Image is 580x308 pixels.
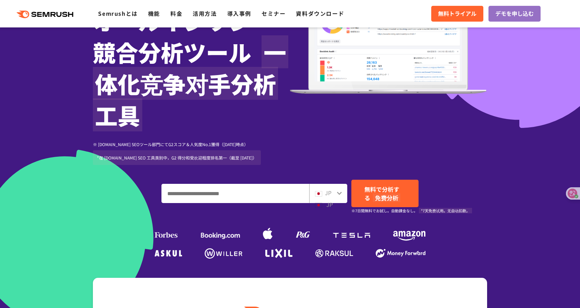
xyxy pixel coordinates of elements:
[227,9,251,17] a: 導入事例
[97,155,257,161] font: *在 [DOMAIN_NAME] SEO 工具类别中，G2 得分和受欢迎程度排名第一（截至 [DATE]）
[351,180,419,207] a: 無料で分析する 免费分析
[431,6,483,22] a: 無料トライアル
[373,193,400,202] font: 免费分析
[364,185,400,202] span: 無料で分析する
[419,208,472,213] font: *7天免费试用。无自动扣款。
[296,9,344,17] a: 資料ダウンロード
[148,9,160,17] a: 機能
[98,9,137,17] a: Semrushとは
[193,9,217,17] a: 活用方法
[162,184,309,203] input: ドメイン、キーワードまたはURLを入力してください
[438,9,476,18] span: 無料トライアル
[93,35,288,131] font: 一体化竞争对手分析工具
[325,189,331,197] span: JP
[326,200,333,209] span: JP
[93,141,290,168] div: ※ [DOMAIN_NAME] SEOツール部門にてG2スコア＆人気度No.1獲得（[DATE]時点）
[495,9,534,18] span: デモを申し込む
[170,9,182,17] a: 料金
[488,6,541,22] a: デモを申し込む
[351,208,472,214] small: ※7日間無料でお試し。自動課金なし。
[93,4,290,131] h1: オールインワン 競合分析ツール
[262,9,286,17] a: セミナー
